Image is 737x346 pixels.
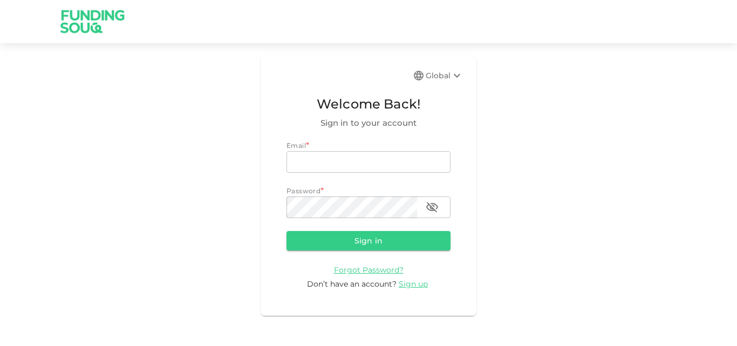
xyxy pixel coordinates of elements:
[307,279,397,289] span: Don’t have an account?
[286,117,451,130] span: Sign in to your account
[286,141,306,150] span: Email
[286,231,451,250] button: Sign in
[426,69,463,82] div: Global
[286,94,451,114] span: Welcome Back!
[399,279,428,289] span: Sign up
[334,264,404,275] a: Forgot Password?
[286,196,417,218] input: password
[334,265,404,275] span: Forgot Password?
[286,187,320,195] span: Password
[286,151,451,173] input: email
